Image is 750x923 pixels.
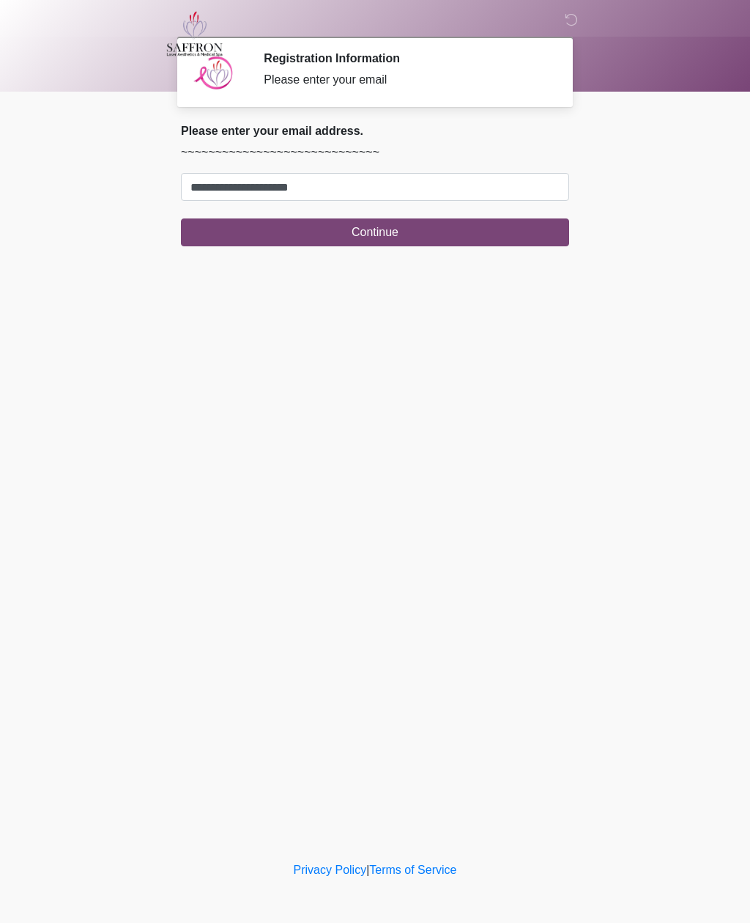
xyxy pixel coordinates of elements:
a: Privacy Policy [294,864,367,876]
a: Terms of Service [369,864,456,876]
img: Agent Avatar [192,51,236,95]
p: ~~~~~~~~~~~~~~~~~~~~~~~~~~~~~ [181,144,569,161]
img: Saffron Laser Aesthetics and Medical Spa Logo [166,11,223,56]
div: Please enter your email [264,71,547,89]
a: | [366,864,369,876]
button: Continue [181,218,569,246]
h2: Please enter your email address. [181,124,569,138]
